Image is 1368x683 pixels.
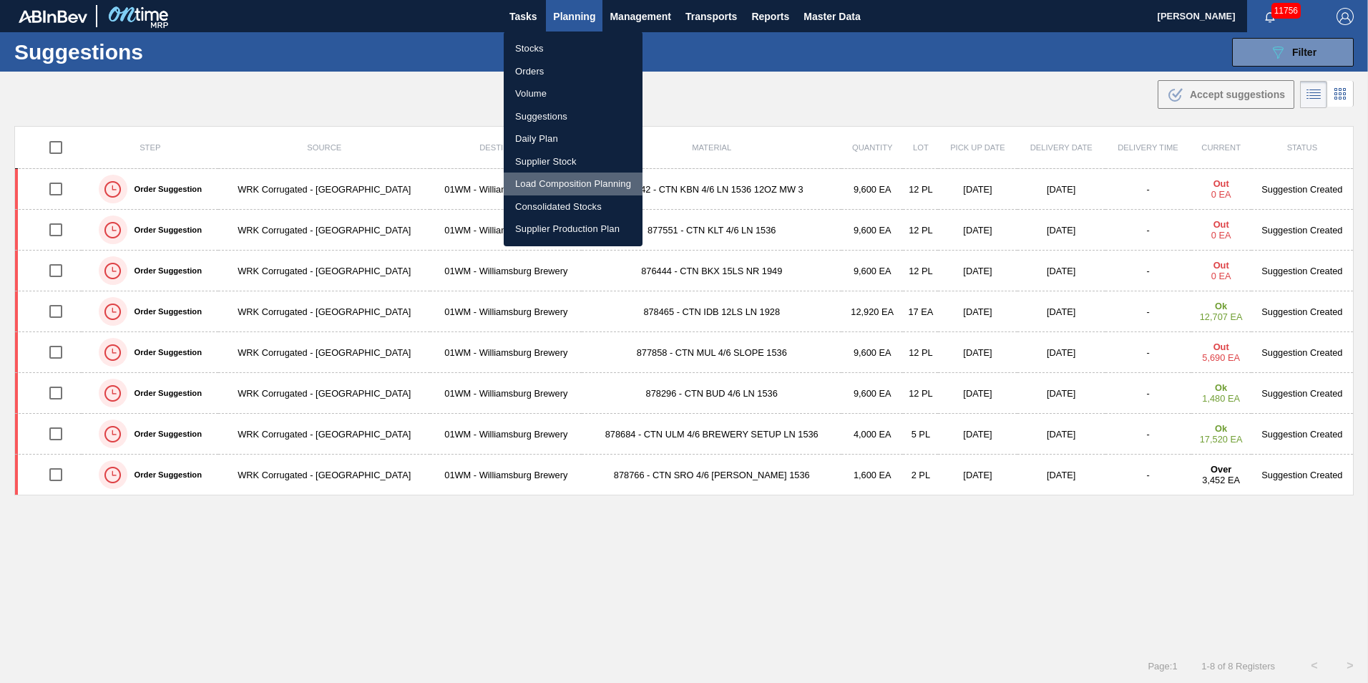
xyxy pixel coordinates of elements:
a: Suggestions [504,105,643,128]
a: Load Composition Planning [504,173,643,195]
a: Supplier Stock [504,150,643,173]
a: Supplier Production Plan [504,218,643,241]
a: Consolidated Stocks [504,195,643,218]
a: Orders [504,60,643,83]
a: Stocks [504,37,643,60]
a: Daily Plan [504,127,643,150]
a: Volume [504,82,643,105]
